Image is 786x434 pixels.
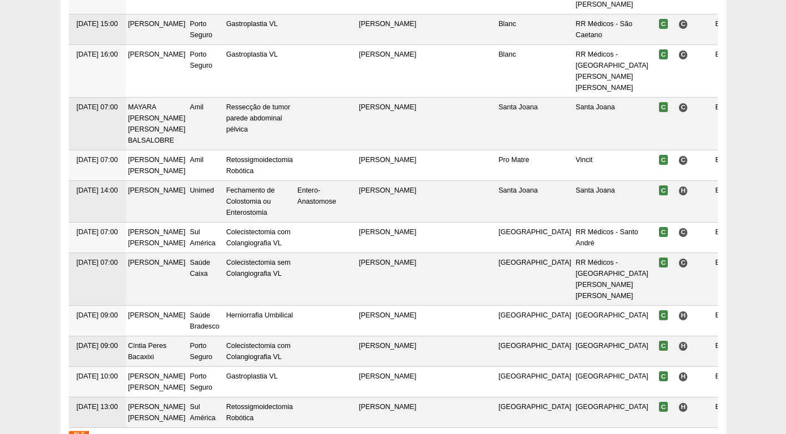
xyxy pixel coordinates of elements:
td: Eletiva [713,150,738,181]
td: Herniorrafia Umbilical [224,306,295,336]
td: Eletiva [713,336,738,367]
td: Cíntia Peres Bacaxixi [126,336,188,367]
td: Ressecção de tumor parede abdominal pélvica [224,98,295,150]
td: [PERSON_NAME] [357,14,419,45]
td: Amil [187,98,224,150]
td: Porto Seguro [187,14,224,45]
td: Entero-Anastomose [295,181,357,223]
span: [DATE] 07:00 [77,228,118,236]
td: MAYARA [PERSON_NAME] [PERSON_NAME] BALSALOBRE [126,98,188,150]
td: [GEOGRAPHIC_DATA] [496,306,574,336]
td: [PERSON_NAME] [357,336,419,367]
span: [DATE] 15:00 [77,20,118,28]
td: [GEOGRAPHIC_DATA] [574,397,651,428]
td: [PERSON_NAME] [357,367,419,397]
td: Eletiva [713,98,738,150]
span: Confirmada [659,49,668,59]
td: [PERSON_NAME] [126,45,188,98]
td: RR Médicos - Santo André [574,223,651,253]
span: [DATE] 13:00 [77,403,118,411]
span: Confirmada [659,258,668,268]
span: Confirmada [659,371,668,381]
td: [PERSON_NAME] [357,45,419,98]
td: [PERSON_NAME] [357,397,419,428]
td: Unimed [187,181,224,223]
td: [GEOGRAPHIC_DATA] [496,397,574,428]
td: Fechamento de Colostomia ou Enterostomia [224,181,295,223]
td: Eletiva [713,223,738,253]
td: Santa Joana [574,181,651,223]
td: Eletiva [713,367,738,397]
span: Confirmada [659,341,668,351]
td: Gastroplastia VL [224,14,295,45]
span: [DATE] 09:00 [77,342,118,350]
td: Retossigmoidectomia Robótica [224,150,295,181]
td: Pro Matre [496,150,574,181]
span: [DATE] 07:00 [77,259,118,266]
td: [PERSON_NAME] [357,306,419,336]
td: Blanc [496,14,574,45]
td: [PERSON_NAME] [126,14,188,45]
span: Confirmada [659,102,668,112]
td: [PERSON_NAME] [126,253,188,306]
span: Hospital [678,372,688,381]
td: Retossigmoidectomia Robótica [224,397,295,428]
td: [PERSON_NAME] [357,150,419,181]
span: [DATE] 07:00 [77,103,118,111]
td: [GEOGRAPHIC_DATA] [496,367,574,397]
td: Eletiva [713,45,738,98]
td: [PERSON_NAME] [PERSON_NAME] [126,397,188,428]
td: [GEOGRAPHIC_DATA] [496,223,574,253]
span: Consultório [678,103,688,112]
span: [DATE] 09:00 [77,311,118,319]
td: [GEOGRAPHIC_DATA] [496,336,574,367]
td: [GEOGRAPHIC_DATA] [574,367,651,397]
span: Confirmada [659,185,668,195]
td: [PERSON_NAME] [357,181,419,223]
span: [DATE] 07:00 [77,156,118,164]
td: RR Médicos - [GEOGRAPHIC_DATA][PERSON_NAME][PERSON_NAME] [574,45,651,98]
td: Colecistectomia sem Colangiografia VL [224,253,295,306]
td: Sul América [187,223,224,253]
td: Eletiva [713,181,738,223]
span: Hospital [678,341,688,351]
td: Eletiva [713,253,738,306]
td: [PERSON_NAME] [357,98,419,150]
span: [DATE] 10:00 [77,372,118,380]
td: Eletiva [713,397,738,428]
td: Gastroplastia VL [224,45,295,98]
span: Confirmada [659,310,668,320]
td: Amil [187,150,224,181]
td: Eletiva [713,14,738,45]
td: Santa Joana [496,181,574,223]
span: [DATE] 16:00 [77,51,118,58]
span: Consultório [678,50,688,59]
span: Consultório [678,19,688,29]
td: [PERSON_NAME] [PERSON_NAME] [126,150,188,181]
td: [PERSON_NAME] [PERSON_NAME] [126,367,188,397]
td: [PERSON_NAME] [PERSON_NAME] [126,223,188,253]
span: Hospital [678,311,688,320]
td: [GEOGRAPHIC_DATA] [574,336,651,367]
td: [PERSON_NAME] [126,306,188,336]
td: Blanc [496,45,574,98]
td: Porto Seguro [187,45,224,98]
span: Confirmada [659,155,668,165]
td: [GEOGRAPHIC_DATA] [496,253,574,306]
span: Consultório [678,228,688,237]
span: Confirmada [659,227,668,237]
span: [DATE] 14:00 [77,186,118,194]
span: Hospital [678,186,688,195]
td: Santa Joana [574,98,651,150]
span: Confirmada [659,19,668,29]
td: Colecistectomia com Colangiografia VL [224,336,295,367]
td: [PERSON_NAME] [357,253,419,306]
td: [GEOGRAPHIC_DATA] [574,306,651,336]
td: Colecistectomia com Colangiografia VL [224,223,295,253]
td: Sul América [187,397,224,428]
td: Eletiva [713,306,738,336]
td: Santa Joana [496,98,574,150]
td: RR Médicos - [GEOGRAPHIC_DATA][PERSON_NAME][PERSON_NAME] [574,253,651,306]
td: [PERSON_NAME] [357,223,419,253]
span: Hospital [678,402,688,412]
